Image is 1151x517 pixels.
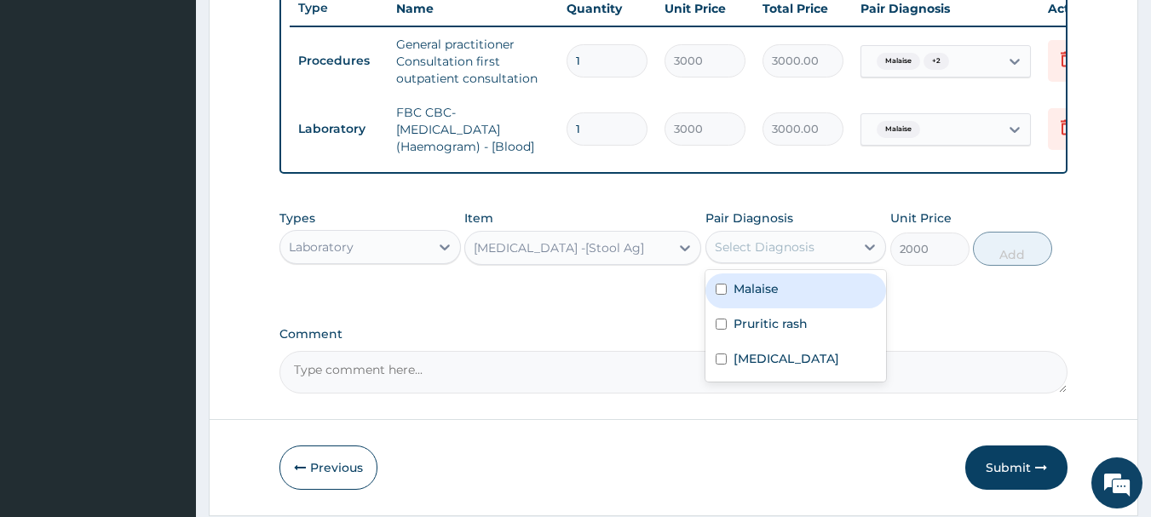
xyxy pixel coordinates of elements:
td: General practitioner Consultation first outpatient consultation [388,27,558,95]
td: Laboratory [290,113,388,145]
div: [MEDICAL_DATA] -[Stool Ag] [474,239,644,256]
img: d_794563401_company_1708531726252_794563401 [32,85,69,128]
button: Add [973,232,1052,266]
span: Malaise [877,121,920,138]
label: Item [464,210,493,227]
td: FBC CBC-[MEDICAL_DATA] (Haemogram) - [Blood] [388,95,558,164]
div: Chat with us now [89,95,286,118]
label: Comment [279,327,1068,342]
button: Submit [965,445,1068,490]
textarea: Type your message and hit 'Enter' [9,340,325,399]
div: Laboratory [289,238,354,256]
span: + 2 [924,53,949,70]
td: Procedures [290,45,388,77]
div: Select Diagnosis [715,238,814,256]
span: We're online! [99,152,235,324]
button: Previous [279,445,377,490]
label: Malaise [734,280,779,297]
label: Types [279,211,315,226]
span: Malaise [877,53,920,70]
label: Unit Price [890,210,952,227]
label: Pair Diagnosis [705,210,793,227]
label: Pruritic rash [734,315,808,332]
div: Minimize live chat window [279,9,320,49]
label: [MEDICAL_DATA] [734,350,839,367]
